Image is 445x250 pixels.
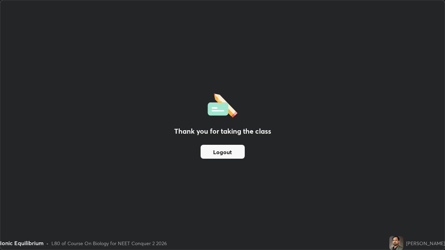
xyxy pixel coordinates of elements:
[208,91,237,118] img: offlineFeedback.1438e8b3.svg
[46,240,49,247] div: •
[389,236,403,250] img: c6f1f51b65ab405e8839512a486be057.jpg
[406,240,445,247] div: [PERSON_NAME]
[201,145,245,159] button: Logout
[174,126,271,136] h2: Thank you for taking the class
[51,240,167,247] div: L80 of Course On Biology for NEET Conquer 2 2026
